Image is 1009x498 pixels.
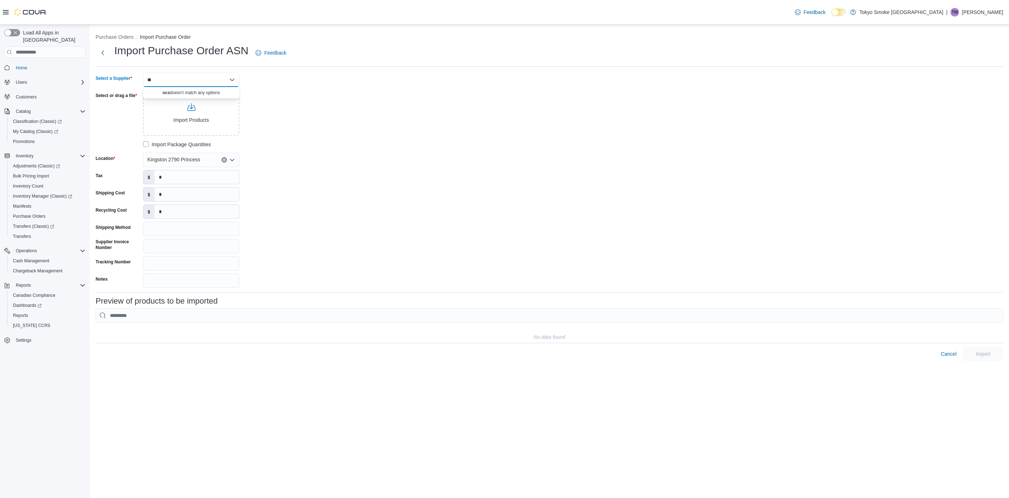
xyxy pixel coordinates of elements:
[143,140,211,149] label: Import Package Quantities
[143,170,155,184] label: $
[13,336,86,345] span: Settings
[946,8,948,17] p: |
[16,94,37,100] span: Customers
[10,172,52,180] a: Bulk Pricing Import
[7,256,88,266] button: Cash Management
[13,292,55,298] span: Canadian Compliance
[10,257,86,265] span: Cash Management
[147,155,200,164] span: Kingston 2790 Princess
[1,106,88,116] button: Catalog
[13,78,86,87] span: Users
[143,90,239,136] input: Use aria labels when no actual label is in use
[14,9,47,16] img: Cova
[7,191,88,201] a: Inventory Manager (Classic)
[13,139,35,144] span: Promotions
[1,92,88,102] button: Customers
[831,9,847,16] input: Dark Mode
[10,267,86,275] span: Chargeback Management
[13,313,28,318] span: Reports
[96,297,218,305] h3: Preview of products to be imported
[803,9,825,16] span: Feedback
[13,152,36,160] button: Inventory
[10,321,53,330] a: [US_STATE] CCRS
[7,290,88,300] button: Canadian Compliance
[143,205,155,218] label: $
[10,192,86,200] span: Inventory Manager (Classic)
[1,77,88,87] button: Users
[13,173,49,179] span: Bulk Pricing Import
[10,301,45,310] a: Dashboards
[13,63,86,72] span: Home
[13,303,42,308] span: Dashboards
[10,137,38,146] a: Promotions
[16,65,27,71] span: Home
[13,152,86,160] span: Inventory
[253,46,289,60] a: Feedback
[96,34,134,40] button: Purchase Orders
[10,311,31,320] a: Reports
[13,281,86,290] span: Reports
[13,223,54,229] span: Transfers (Classic)
[96,156,115,161] label: Location
[10,232,86,241] span: Transfers
[10,202,86,211] span: Manifests
[13,336,34,345] a: Settings
[7,171,88,181] button: Bulk Pricing Import
[10,301,86,310] span: Dashboards
[13,163,60,169] span: Adjustments (Classic)
[13,183,43,189] span: Inventory Count
[13,246,40,255] button: Operations
[10,222,57,231] a: Transfers (Classic)
[20,29,86,43] span: Load All Apps in [GEOGRAPHIC_DATA]
[860,8,944,17] p: Tokyo Smoke [GEOGRAPHIC_DATA]
[831,16,832,17] span: Dark Mode
[952,8,958,17] span: TM
[976,350,990,358] span: Import
[13,203,31,209] span: Manifests
[7,266,88,276] button: Chargeback Management
[7,221,88,231] a: Transfers (Classic)
[96,173,103,179] label: Tax
[10,212,49,221] a: Purchase Orders
[10,192,75,200] a: Inventory Manager (Classic)
[96,46,110,60] button: Next
[10,117,65,126] a: Classification (Classic)
[1,246,88,256] button: Operations
[143,188,155,201] label: $
[16,248,37,254] span: Operations
[16,282,31,288] span: Reports
[96,225,130,230] label: Shipping Method
[7,181,88,191] button: Inventory Count
[114,43,248,58] h1: Import Purchase Order ASN
[13,246,86,255] span: Operations
[938,347,959,361] button: Cancel
[10,127,61,136] a: My Catalog (Classic)
[96,239,140,250] label: Supplier Invoice Number
[10,172,86,180] span: Bulk Pricing Import
[96,33,1003,42] nav: An example of EuiBreadcrumbs
[96,207,127,213] label: Recycling Cost
[10,212,86,221] span: Purchase Orders
[7,300,88,310] a: Dashboards
[13,268,63,274] span: Chargeback Management
[16,79,27,85] span: Users
[140,34,191,40] button: Import Purchase Order
[10,127,86,136] span: My Catalog (Classic)
[146,90,236,96] p: doesn't match any options
[7,116,88,126] a: Classification (Classic)
[4,59,86,364] nav: Complex example
[264,49,286,56] span: Feedback
[7,231,88,241] button: Transfers
[13,119,62,124] span: Classification (Classic)
[10,321,86,330] span: Washington CCRS
[13,193,72,199] span: Inventory Manager (Classic)
[950,8,959,17] div: Taylor Murphy
[1,280,88,290] button: Reports
[10,182,86,190] span: Inventory Count
[96,308,1003,323] input: This is a search bar. As you type, the results lower in the page will automatically filter.
[7,321,88,331] button: [US_STATE] CCRS
[792,5,828,19] a: Feedback
[13,258,49,264] span: Cash Management
[963,347,1003,361] button: Import
[10,117,86,126] span: Classification (Classic)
